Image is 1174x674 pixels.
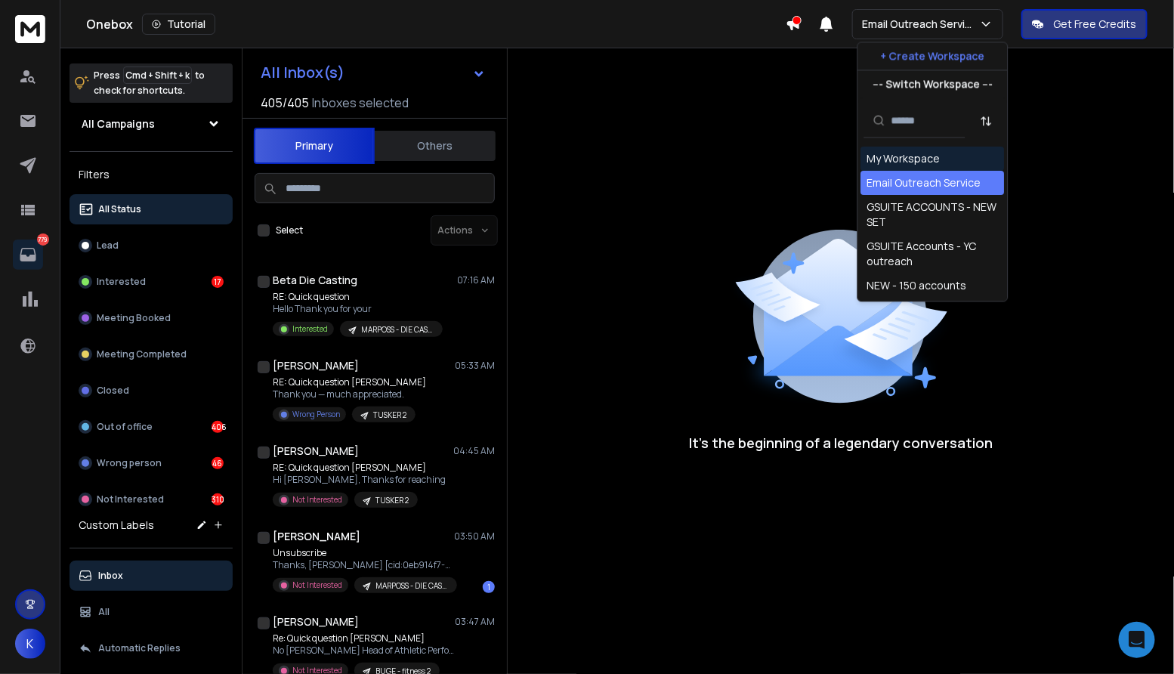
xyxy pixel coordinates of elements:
[97,385,129,397] p: Closed
[70,412,233,442] button: Out of office406
[273,632,454,645] p: Re: Quick question [PERSON_NAME]
[212,493,224,505] div: 310
[70,194,233,224] button: All Status
[273,559,454,571] p: Thanks, [PERSON_NAME] [cid:0eb914f7-75a7-4c9d-9742-d424144f3382] A
[70,267,233,297] button: Interested17
[13,240,43,270] a: 779
[1119,622,1155,658] div: Open Intercom Messenger
[273,303,443,315] p: Hello Thank you for your
[82,116,155,131] h1: All Campaigns
[70,448,233,478] button: Wrong person46
[455,360,495,372] p: 05:33 AM
[273,547,454,559] p: Unsubscribe
[70,339,233,369] button: Meeting Completed
[361,324,434,335] p: MARPOSS - DIE CASTING 3
[273,645,454,657] p: No [PERSON_NAME] Head of Athletic Performance p.
[273,376,426,388] p: RE: Quick question [PERSON_NAME]
[249,57,498,88] button: All Inbox(s)
[292,580,342,591] p: Not Interested
[273,358,359,373] h1: [PERSON_NAME]
[273,474,446,486] p: Hi [PERSON_NAME], Thanks for reaching
[1053,17,1137,32] p: Get Free Credits
[881,48,985,63] p: + Create Workspace
[142,14,215,35] button: Tutorial
[483,581,495,593] div: 1
[292,409,340,420] p: Wrong Person
[97,276,146,288] p: Interested
[98,642,181,654] p: Automatic Replies
[273,291,443,303] p: RE: Quick question
[312,94,409,112] h3: Inboxes selected
[98,570,123,582] p: Inbox
[212,276,224,288] div: 17
[70,303,233,333] button: Meeting Booked
[15,629,45,659] button: K
[86,14,786,35] div: Onebox
[689,432,993,453] p: It’s the beginning of a legendary conversation
[70,230,233,261] button: Lead
[455,616,495,628] p: 03:47 AM
[254,128,375,164] button: Primary
[375,580,448,592] p: MARPOSS - DIE CASTING 3
[97,493,164,505] p: Not Interested
[454,530,495,543] p: 03:50 AM
[212,421,224,433] div: 406
[457,274,495,286] p: 07:16 AM
[375,495,409,506] p: TUSKER 2
[94,68,205,98] p: Press to check for shortcuts.
[70,484,233,515] button: Not Interested310
[273,614,359,629] h1: [PERSON_NAME]
[273,462,446,474] p: RE: Quick question [PERSON_NAME]
[276,224,303,237] label: Select
[98,203,141,215] p: All Status
[273,273,357,288] h1: Beta Die Casting
[261,94,309,112] span: 405 / 405
[273,388,426,400] p: Thank you — much appreciated.
[70,376,233,406] button: Closed
[123,66,192,84] span: Cmd + Shift + k
[97,312,171,324] p: Meeting Booked
[98,606,110,618] p: All
[273,529,360,544] h1: [PERSON_NAME]
[261,65,344,80] h1: All Inbox(s)
[70,597,233,627] button: All
[373,410,406,421] p: TUSKER 2
[97,348,187,360] p: Meeting Completed
[97,457,162,469] p: Wrong person
[1021,9,1148,39] button: Get Free Credits
[70,561,233,591] button: Inbox
[972,106,1002,136] button: Sort by Sort A-Z
[70,109,233,139] button: All Campaigns
[273,444,359,459] h1: [PERSON_NAME]
[37,233,49,246] p: 779
[867,239,999,269] div: GSUITE Accounts - YC outreach
[867,278,967,293] div: NEW - 150 accounts
[867,199,999,230] div: GSUITE ACCOUNTS - NEW SET
[867,175,981,190] div: Email Outreach Service
[292,323,328,335] p: Interested
[375,129,496,162] button: Others
[453,445,495,457] p: 04:45 AM
[97,421,153,433] p: Out of office
[873,76,993,91] p: --- Switch Workspace ---
[867,151,941,166] div: My Workspace
[862,17,979,32] p: Email Outreach Service
[70,164,233,185] h3: Filters
[70,633,233,663] button: Automatic Replies
[79,518,154,533] h3: Custom Labels
[292,494,342,505] p: Not Interested
[97,240,119,252] p: Lead
[858,42,1008,70] button: + Create Workspace
[212,457,224,469] div: 46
